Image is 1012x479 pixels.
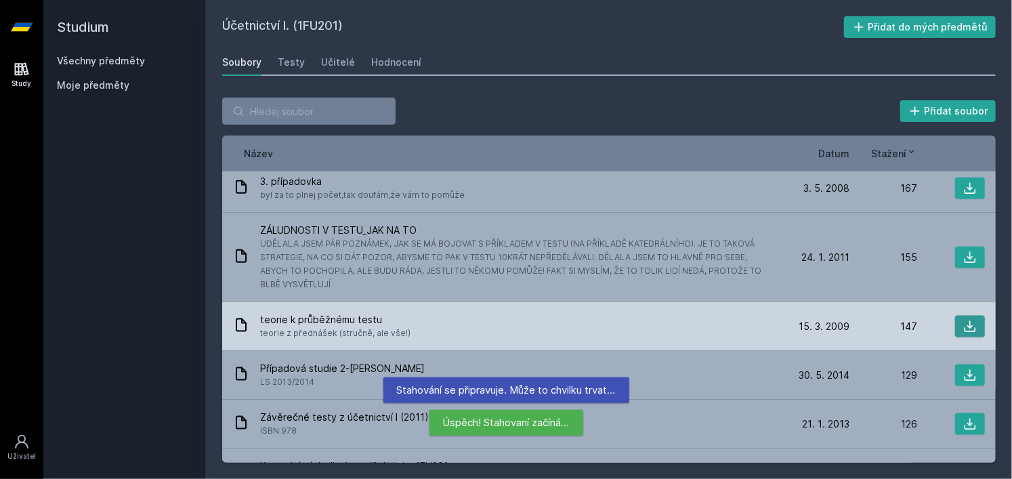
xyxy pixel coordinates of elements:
div: Hodnocení [371,56,421,69]
span: ISBN 978 [260,424,487,438]
div: 167 [849,182,917,195]
a: Všechny předměty [57,55,145,66]
button: Přidat soubor [900,100,996,122]
div: 147 [849,320,917,333]
span: teorie z přednášek (stručně, ale vše!) [260,327,410,340]
button: Přidat do mých předmětů [844,16,996,38]
button: Stažení [871,146,917,161]
a: Study [3,54,41,96]
span: LS 2013/2014 [260,375,425,389]
span: 15. 3. 2009 [799,320,849,333]
span: 24. 1. 2011 [801,251,849,264]
span: 21. 1. 2013 [802,417,849,431]
span: 3. 5. 2008 [803,182,849,195]
div: Učitelé [321,56,355,69]
a: Hodnocení [371,49,421,76]
span: ZÁLUDNOSTI V TESTU_JAK NA TO [260,224,776,237]
div: Study [12,79,32,89]
h2: Účetnictví I. (1FU201) [222,16,844,38]
span: Případová studie 2-[PERSON_NAME] [260,362,425,375]
div: Stahování se připravuje. Může to chvilku trvat… [383,377,629,403]
div: Testy [278,56,305,69]
button: Název [244,146,273,161]
div: Uživatel [7,451,36,461]
span: Závěrečné testy z účetnictví I (2011) komplet pdf [260,411,487,424]
div: Soubory [222,56,261,69]
input: Hledej soubor [222,98,396,125]
a: Testy [278,49,305,76]
button: Datum [818,146,849,161]
a: Soubory [222,49,261,76]
span: UDĚLALA JSEM PÁR POZNÁMEK, JAK SE MÁ BOJOVAT S PŘÍKLADEM V TESTU (NA PŘÍKLADĚ KATEDRÁLNÍHO). JE T... [260,237,776,291]
span: Stažení [871,146,906,161]
div: Úspěch! Stahovaní začíná… [429,410,583,436]
span: 30. 5. 2014 [799,369,849,382]
span: byl za to plnej počet,tak doufám,že vám to pomůže [260,188,465,202]
a: Učitelé [321,49,355,76]
span: 3. případovka [260,175,465,188]
div: 129 [849,369,917,382]
div: 126 [849,417,917,431]
a: Uživatel [3,427,41,468]
div: 155 [849,251,917,264]
span: Moje předměty [57,79,129,92]
span: teorie k průběžnému testu [260,313,410,327]
span: Kontrolní výsledky ke cvičebnici z 1FU201 [260,459,776,473]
